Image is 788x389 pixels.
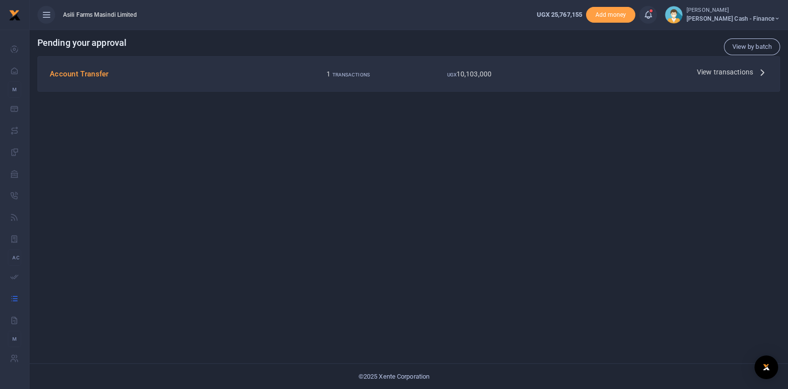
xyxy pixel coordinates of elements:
span: Add money [586,7,635,23]
a: profile-user [PERSON_NAME] [PERSON_NAME] Cash - Finance [665,6,780,24]
a: View by batch [724,38,780,55]
li: M [8,81,21,98]
span: UGX 25,767,155 [537,11,582,18]
span: 1 [327,70,330,78]
span: Asili Farms Masindi Limited [59,10,141,19]
small: TRANSACTIONS [332,72,370,77]
img: profile-user [665,6,683,24]
small: UGX [447,72,457,77]
h4: Account Transfer [50,69,284,79]
li: M [8,331,21,347]
a: UGX 25,767,155 [537,10,582,20]
a: Add money [586,10,635,18]
li: Toup your wallet [586,7,635,23]
div: Open Intercom Messenger [755,355,778,379]
span: 10,103,000 [457,70,492,78]
img: logo-small [9,9,21,21]
h4: Pending your approval [37,37,780,48]
span: [PERSON_NAME] Cash - Finance [687,14,780,23]
li: Ac [8,249,21,266]
small: [PERSON_NAME] [687,6,780,15]
span: View transactions [697,67,753,77]
a: logo-small logo-large logo-large [9,11,21,18]
li: Wallet ballance [533,10,586,20]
